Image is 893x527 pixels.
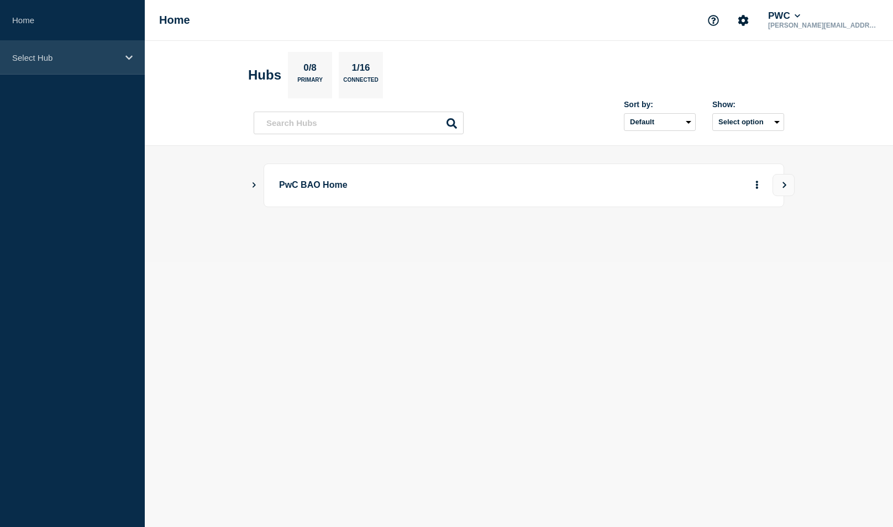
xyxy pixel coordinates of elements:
[297,77,323,88] p: Primary
[712,113,784,131] button: Select option
[624,100,696,109] div: Sort by:
[300,62,321,77] p: 0/8
[159,14,190,27] h1: Home
[624,113,696,131] select: Sort by
[251,181,257,189] button: Show Connected Hubs
[773,174,795,196] button: View
[12,53,118,62] p: Select Hub
[343,77,378,88] p: Connected
[348,62,374,77] p: 1/16
[254,112,464,134] input: Search Hubs
[279,175,585,196] p: PwC BAO Home
[750,175,764,196] button: More actions
[732,9,755,32] button: Account settings
[712,100,784,109] div: Show:
[766,22,881,29] p: [PERSON_NAME][EMAIL_ADDRESS][PERSON_NAME][DOMAIN_NAME]
[766,10,802,22] button: PWC
[248,67,281,83] h2: Hubs
[702,9,725,32] button: Support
